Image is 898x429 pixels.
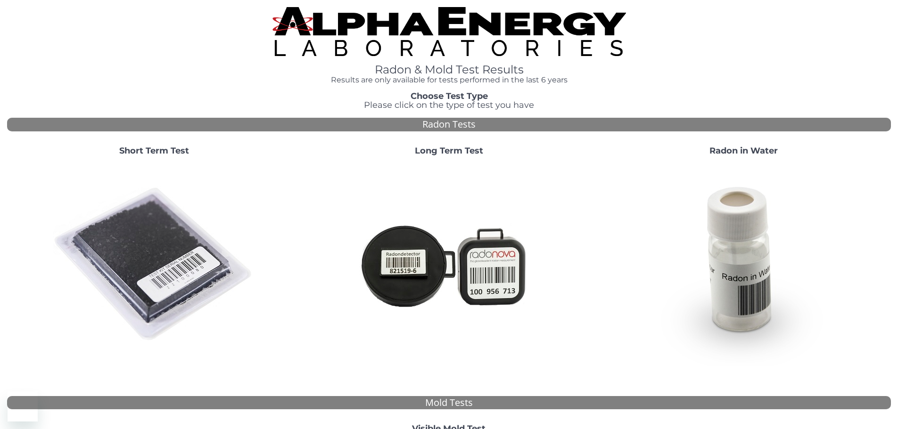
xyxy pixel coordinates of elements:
img: RadoninWater.jpg [642,163,845,366]
img: ShortTerm.jpg [53,163,255,366]
strong: Short Term Test [119,146,189,156]
strong: Long Term Test [415,146,483,156]
img: TightCrop.jpg [272,7,626,56]
div: Radon Tests [7,118,891,131]
strong: Choose Test Type [411,91,488,101]
div: Mold Tests [7,396,891,410]
iframe: Button to launch messaging window [8,391,38,421]
h1: Radon & Mold Test Results [272,64,626,76]
span: Please click on the type of test you have [364,100,534,110]
strong: Radon in Water [709,146,778,156]
h4: Results are only available for tests performed in the last 6 years [272,76,626,84]
img: Radtrak2vsRadtrak3.jpg [347,163,550,366]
